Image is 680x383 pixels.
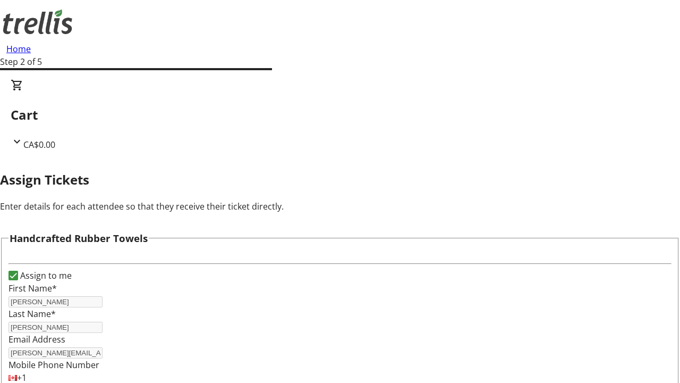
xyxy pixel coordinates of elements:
label: Last Name* [8,308,56,320]
label: Assign to me [18,269,72,282]
h3: Handcrafted Rubber Towels [10,231,148,246]
div: CartCA$0.00 [11,79,669,151]
span: CA$0.00 [23,139,55,151]
h2: Cart [11,105,669,124]
label: Mobile Phone Number [8,359,99,371]
label: Email Address [8,334,65,345]
label: First Name* [8,282,57,294]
